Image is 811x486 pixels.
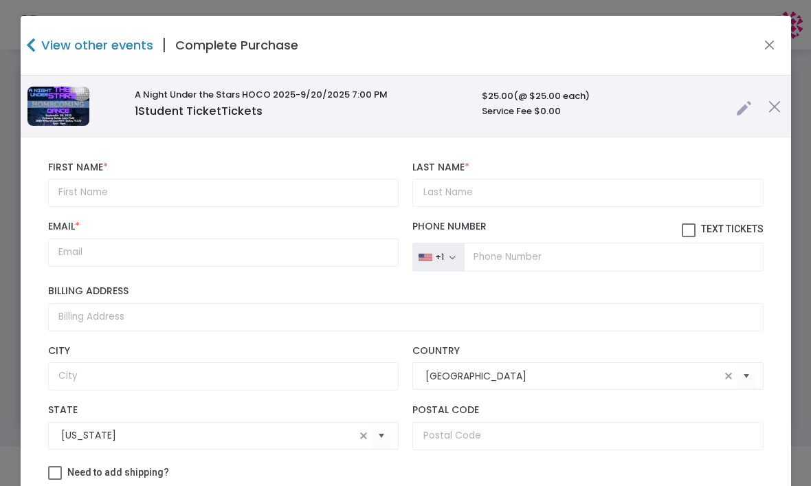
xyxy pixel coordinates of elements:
span: clear [355,428,372,444]
span: 1 [135,103,138,119]
span: Tickets [221,103,263,119]
span: -9/20/2025 7:00 PM [296,88,388,101]
input: City [48,362,399,390]
input: Select State [61,428,356,443]
button: Close [760,36,778,54]
div: +1 [435,252,444,263]
label: Postal Code [412,404,764,417]
button: Select [737,362,756,390]
button: +1 [412,243,465,272]
input: First Name [48,179,399,207]
h6: A Night Under the Stars HOCO 2025 [135,89,467,100]
label: State [48,404,399,417]
input: Postal Code [412,422,764,450]
span: Text Tickets [701,223,764,234]
span: (@ $25.00 each) [513,89,590,102]
label: Phone Number [412,221,764,237]
input: Email [48,239,399,267]
label: Country [412,345,764,357]
label: Email [48,221,399,233]
button: Select [372,421,391,450]
img: cross.png [768,100,781,113]
span: Student Ticket [135,103,263,119]
input: Select Country [425,369,720,384]
label: City [48,345,399,357]
label: Last Name [412,162,764,174]
input: Last Name [412,179,764,207]
h4: Complete Purchase [175,36,298,54]
span: Need to add shipping? [67,467,169,478]
img: 6389321941282607582025HOCO.png [27,87,89,126]
input: Phone Number [464,243,763,272]
h6: Service Fee $0.00 [482,106,722,117]
span: clear [720,368,737,384]
span: | [153,33,175,58]
label: First Name [48,162,399,174]
label: Billing Address [48,285,764,298]
h4: View other events [38,36,153,54]
input: Billing Address [48,303,764,331]
h6: $25.00 [482,91,722,102]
